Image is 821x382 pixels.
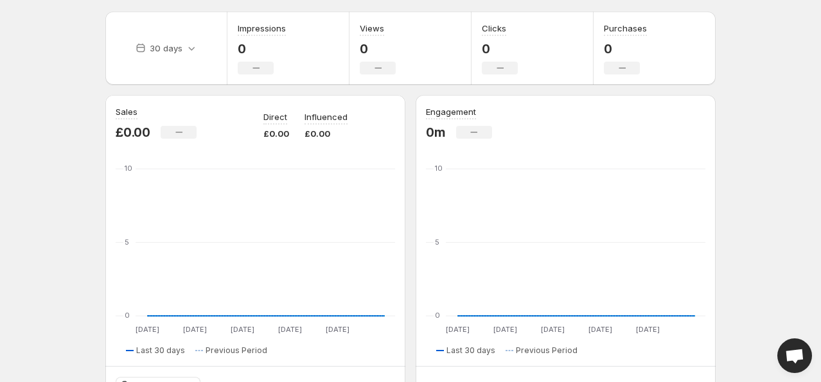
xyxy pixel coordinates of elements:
[426,125,446,140] p: 0m
[604,22,647,35] h3: Purchases
[263,110,287,123] p: Direct
[777,338,812,373] div: Open chat
[326,325,349,334] text: [DATE]
[116,125,150,140] p: £0.00
[125,238,129,247] text: 5
[116,105,137,118] h3: Sales
[238,22,286,35] h3: Impressions
[516,345,578,356] span: Previous Period
[636,325,660,334] text: [DATE]
[435,311,440,320] text: 0
[493,325,517,334] text: [DATE]
[435,164,443,173] text: 10
[588,325,612,334] text: [DATE]
[136,325,159,334] text: [DATE]
[541,325,565,334] text: [DATE]
[604,41,647,56] p: 0
[305,110,348,123] p: Influenced
[136,345,185,356] span: Last 30 days
[446,345,495,356] span: Last 30 days
[360,41,396,56] p: 0
[206,345,267,356] span: Previous Period
[482,41,518,56] p: 0
[278,325,302,334] text: [DATE]
[426,105,476,118] h3: Engagement
[150,42,182,55] p: 30 days
[435,238,439,247] text: 5
[305,127,348,140] p: £0.00
[482,22,506,35] h3: Clicks
[183,325,207,334] text: [DATE]
[360,22,384,35] h3: Views
[231,325,254,334] text: [DATE]
[446,325,470,334] text: [DATE]
[238,41,286,56] p: 0
[125,311,130,320] text: 0
[263,127,289,140] p: £0.00
[125,164,132,173] text: 10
